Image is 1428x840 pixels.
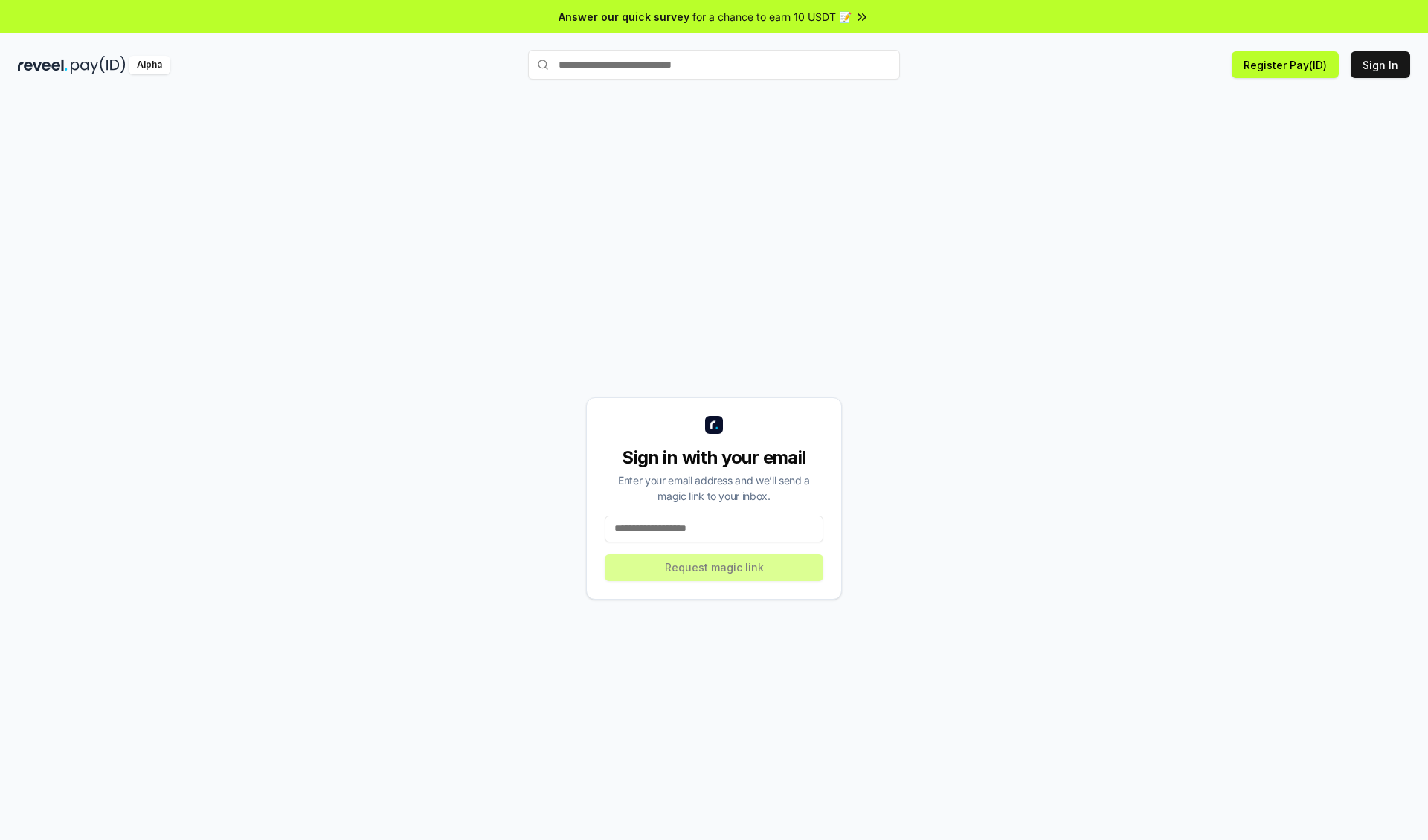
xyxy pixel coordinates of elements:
img: pay_id [71,56,126,74]
button: Sign In [1351,51,1410,78]
span: Answer our quick survey [559,9,689,25]
div: Sign in with your email [605,446,823,469]
img: logo_small [705,416,723,434]
button: Register Pay(ID) [1232,51,1339,78]
span: for a chance to earn 10 USDT 📝 [692,9,852,25]
div: Enter your email address and we’ll send a magic link to your inbox. [605,472,823,504]
img: reveel_dark [18,56,68,74]
div: Alpha [129,56,170,74]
